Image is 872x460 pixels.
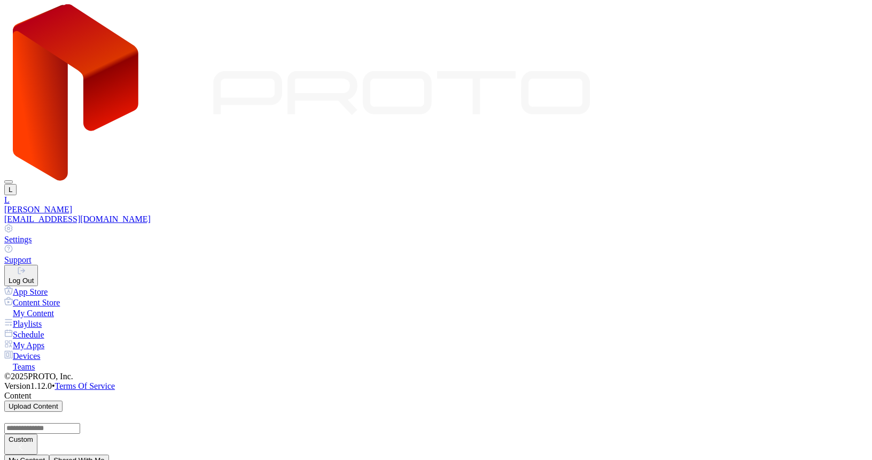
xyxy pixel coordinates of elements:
[4,184,17,195] button: L
[4,434,37,455] button: Custom
[4,265,38,286] button: Log Out
[4,244,868,265] a: Support
[4,329,868,340] a: Schedule
[4,195,868,205] div: L
[4,361,868,372] a: Teams
[4,224,868,244] a: Settings
[4,286,868,297] a: App Store
[4,391,868,401] div: Content
[4,401,63,412] button: Upload Content
[4,214,868,224] div: [EMAIL_ADDRESS][DOMAIN_NAME]
[4,235,868,244] div: Settings
[9,435,33,443] div: Custom
[4,372,868,381] div: © 2025 PROTO, Inc.
[4,318,868,329] a: Playlists
[4,255,868,265] div: Support
[4,350,868,361] a: Devices
[55,381,115,390] a: Terms Of Service
[9,277,34,285] div: Log Out
[4,297,868,308] a: Content Store
[4,205,868,214] div: [PERSON_NAME]
[4,340,868,350] a: My Apps
[4,381,55,390] span: Version 1.12.0 •
[4,308,868,318] a: My Content
[4,195,868,224] a: L[PERSON_NAME][EMAIL_ADDRESS][DOMAIN_NAME]
[9,402,58,410] div: Upload Content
